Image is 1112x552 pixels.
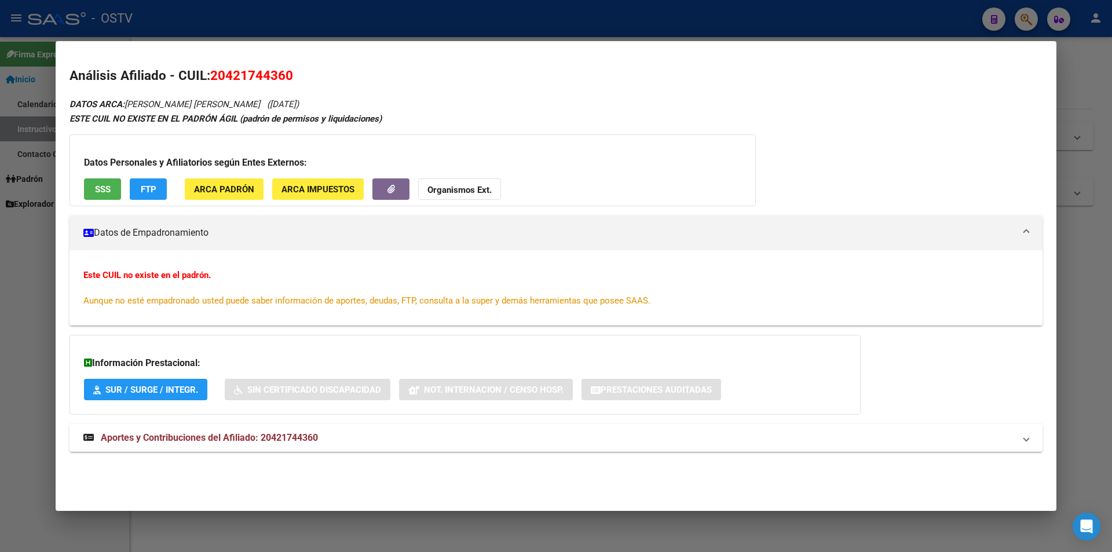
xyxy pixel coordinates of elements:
span: Sin Certificado Discapacidad [247,385,381,395]
div: Open Intercom Messenger [1073,513,1100,540]
mat-expansion-panel-header: Datos de Empadronamiento [69,215,1042,250]
h2: Análisis Afiliado - CUIL: [69,66,1042,86]
span: ARCA Impuestos [281,184,354,195]
button: Not. Internacion / Censo Hosp. [399,379,573,400]
button: ARCA Impuestos [272,178,364,200]
h3: Información Prestacional: [84,356,846,370]
button: Prestaciones Auditadas [581,379,721,400]
strong: DATOS ARCA: [69,99,125,109]
button: SSS [84,178,121,200]
span: 20421744360 [210,68,293,83]
span: SSS [95,184,111,195]
span: Not. Internacion / Censo Hosp. [424,385,564,395]
span: ARCA Padrón [194,184,254,195]
button: ARCA Padrón [185,178,264,200]
span: FTP [141,184,156,195]
strong: Organismos Ext. [427,185,492,195]
button: FTP [130,178,167,200]
button: Sin Certificado Discapacidad [225,379,390,400]
mat-expansion-panel-header: Aportes y Contribuciones del Afiliado: 20421744360 [69,424,1042,452]
span: Aportes y Contribuciones del Afiliado: 20421744360 [101,432,318,443]
button: SUR / SURGE / INTEGR. [84,379,207,400]
div: Datos de Empadronamiento [69,250,1042,326]
strong: Este CUIL no existe en el padrón. [83,270,211,280]
mat-panel-title: Datos de Empadronamiento [83,226,1015,240]
span: ([DATE]) [267,99,299,109]
strong: ESTE CUIL NO EXISTE EN EL PADRÓN ÁGIL (padrón de permisos y liquidaciones) [69,114,382,124]
button: Organismos Ext. [418,178,501,200]
h3: Datos Personales y Afiliatorios según Entes Externos: [84,156,741,170]
span: SUR / SURGE / INTEGR. [105,385,198,395]
span: [PERSON_NAME] [PERSON_NAME] [69,99,260,109]
span: Aunque no esté empadronado usted puede saber información de aportes, deudas, FTP, consulta a la s... [83,295,650,306]
span: Prestaciones Auditadas [601,385,712,395]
